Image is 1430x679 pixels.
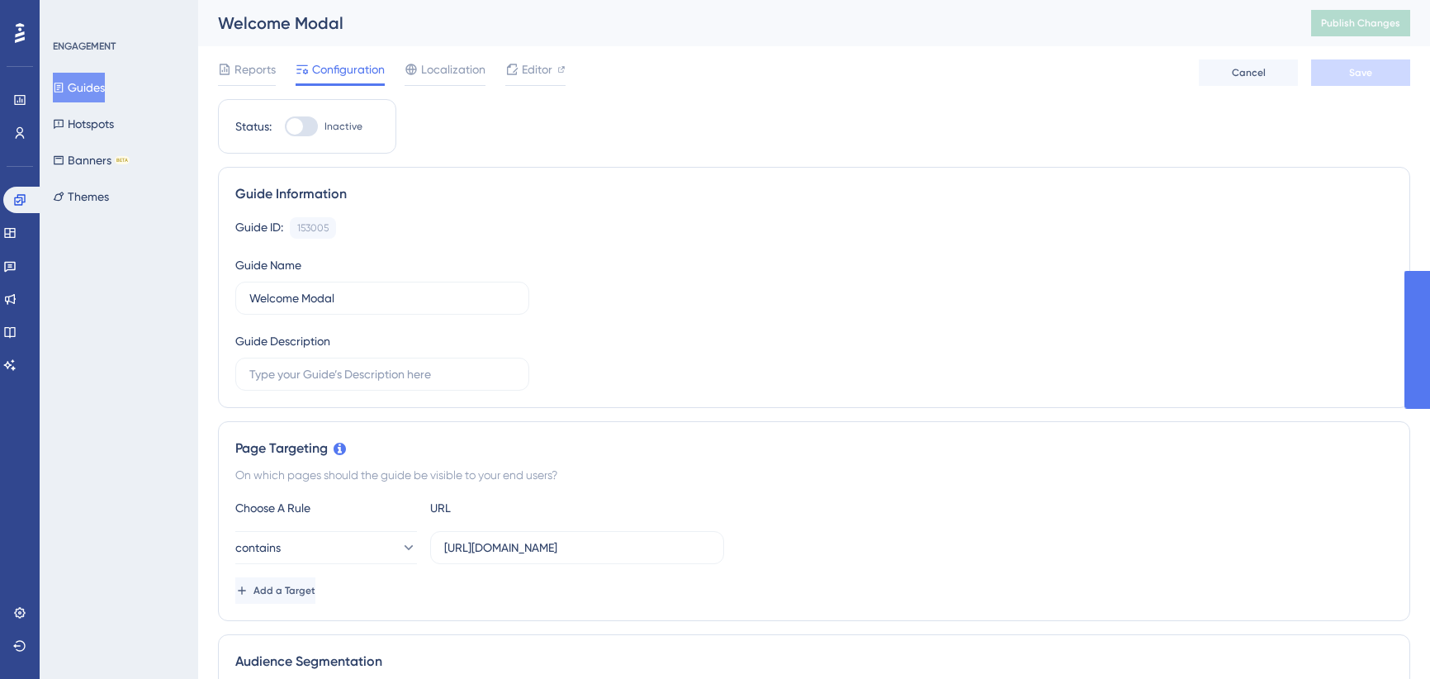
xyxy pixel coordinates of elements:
button: Save [1311,59,1410,86]
span: Add a Target [253,584,315,597]
button: Publish Changes [1311,10,1410,36]
button: Hotspots [53,109,114,139]
button: Add a Target [235,577,315,604]
input: yourwebsite.com/path [444,539,710,557]
span: contains [235,538,281,558]
div: Guide Name [235,255,301,275]
div: URL [430,498,612,518]
div: Page Targeting [235,439,1393,458]
iframe: UserGuiding AI Assistant Launcher [1361,614,1410,663]
div: Welcome Modal [218,12,1270,35]
span: Cancel [1232,66,1266,79]
span: Inactive [324,120,362,133]
div: Status: [235,116,272,136]
span: Localization [421,59,485,79]
span: Editor [522,59,552,79]
span: Reports [234,59,276,79]
div: Guide Information [235,184,1393,204]
span: Save [1349,66,1372,79]
input: Type your Guide’s Description here [249,365,515,383]
div: 153005 [297,221,329,235]
button: Themes [53,182,109,211]
button: Guides [53,73,105,102]
div: On which pages should the guide be visible to your end users? [235,465,1393,485]
div: BETA [115,156,130,164]
div: Guide ID: [235,217,283,239]
span: Configuration [312,59,385,79]
button: contains [235,531,417,564]
input: Type your Guide’s Name here [249,289,515,307]
div: Choose A Rule [235,498,417,518]
button: BannersBETA [53,145,130,175]
button: Cancel [1199,59,1298,86]
div: ENGAGEMENT [53,40,116,53]
div: Audience Segmentation [235,652,1393,672]
span: Publish Changes [1321,17,1400,30]
div: Guide Description [235,331,330,351]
